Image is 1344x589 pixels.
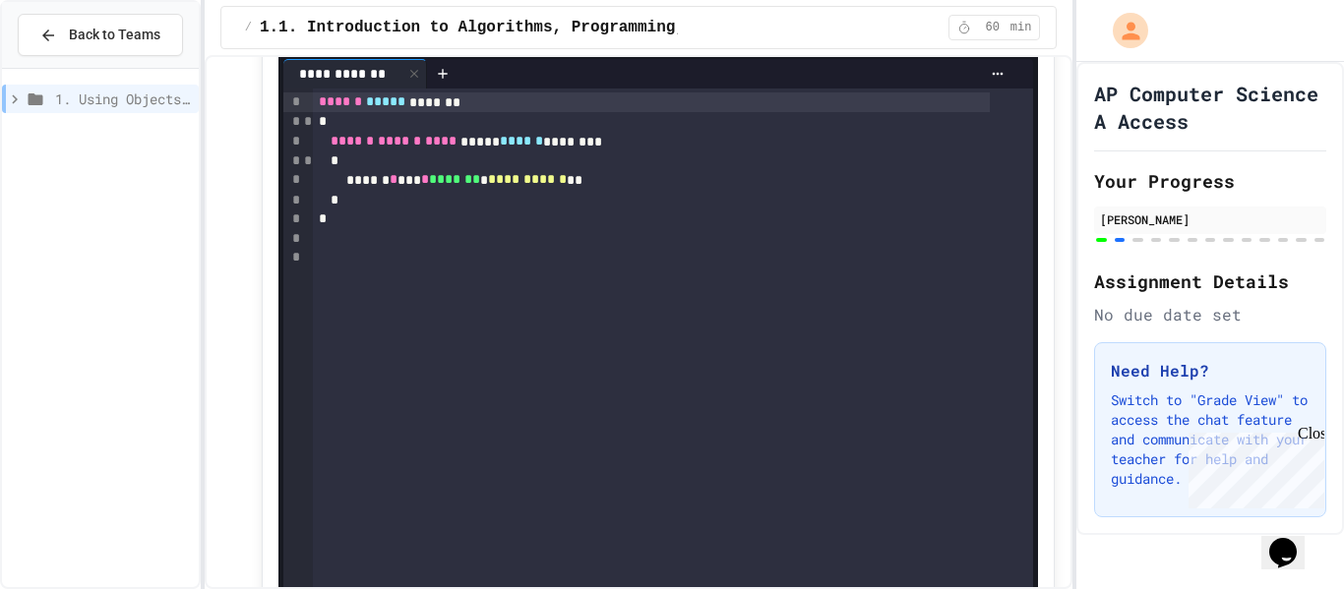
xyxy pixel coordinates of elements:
[1094,167,1326,195] h2: Your Progress
[1181,425,1324,508] iframe: chat widget
[1111,390,1310,489] p: Switch to "Grade View" to access the chat feature and communicate with your teacher for help and ...
[260,16,818,39] span: 1.1. Introduction to Algorithms, Programming, and Compilers
[977,20,1008,35] span: 60
[1111,359,1310,383] h3: Need Help?
[1100,210,1320,228] div: [PERSON_NAME]
[1094,80,1326,135] h1: AP Computer Science A Access
[8,8,136,125] div: Chat with us now!Close
[1094,267,1326,295] h2: Assignment Details
[69,25,160,45] span: Back to Teams
[18,14,183,56] button: Back to Teams
[1092,8,1153,53] div: My Account
[245,20,252,35] span: /
[1094,303,1326,326] div: No due date set
[1261,510,1324,569] iframe: chat widget
[1010,20,1032,35] span: min
[55,88,191,109] span: 1. Using Objects and Methods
